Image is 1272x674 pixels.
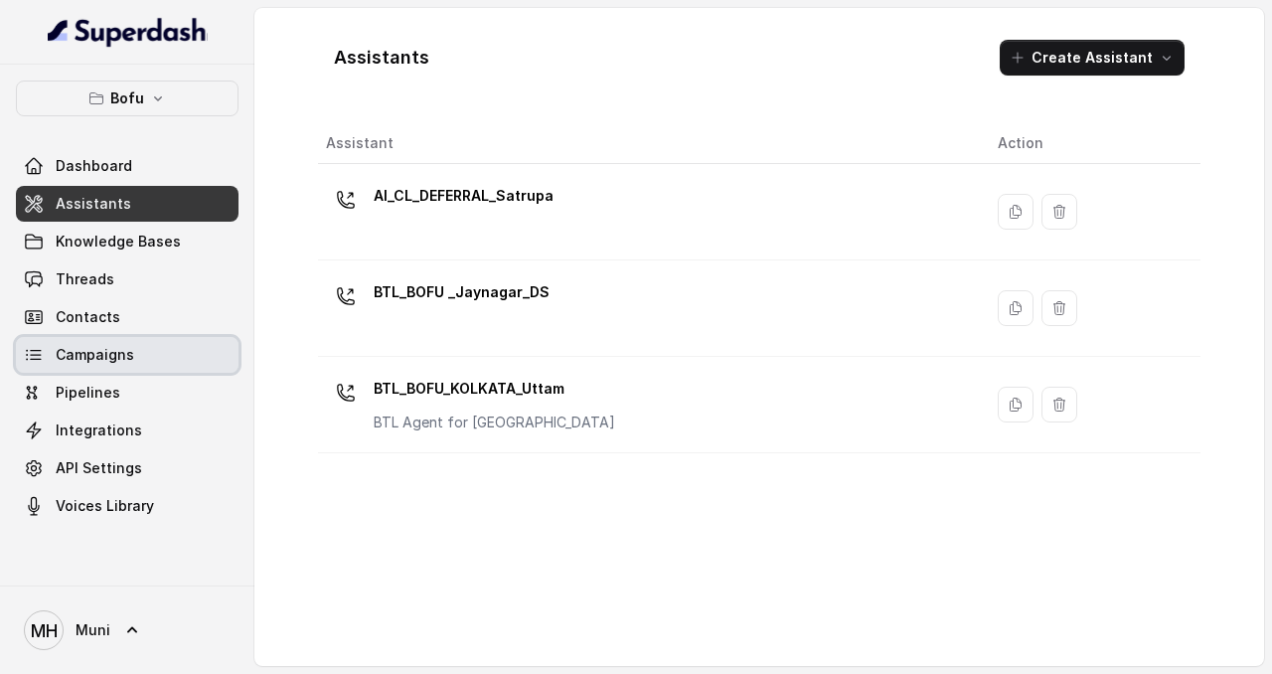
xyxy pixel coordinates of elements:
a: Dashboard [16,148,238,184]
a: Knowledge Bases [16,224,238,259]
p: AI_CL_DEFERRAL_Satrupa [374,180,554,212]
span: Voices Library [56,496,154,516]
span: Threads [56,269,114,289]
th: Action [982,123,1200,164]
th: Assistant [318,123,982,164]
p: Bofu [110,86,144,110]
span: Campaigns [56,345,134,365]
span: Integrations [56,421,142,440]
a: Contacts [16,299,238,335]
a: Muni [16,602,238,658]
button: Create Assistant [1000,40,1185,76]
a: Voices Library [16,488,238,524]
span: API Settings [56,458,142,478]
span: Knowledge Bases [56,232,181,252]
span: Assistants [56,194,131,214]
a: Pipelines [16,375,238,411]
span: Dashboard [56,156,132,176]
a: Threads [16,261,238,297]
a: API Settings [16,450,238,486]
text: MH [31,620,58,641]
a: Integrations [16,413,238,448]
span: Contacts [56,307,120,327]
span: Pipelines [56,383,120,403]
a: Campaigns [16,337,238,373]
p: BTL Agent for [GEOGRAPHIC_DATA] [374,413,615,432]
p: BTL_BOFU_KOLKATA_Uttam [374,373,615,405]
span: Muni [76,620,110,640]
p: BTL_BOFU _Jaynagar_DS [374,276,550,308]
button: Bofu [16,81,238,116]
img: light.svg [48,16,208,48]
h1: Assistants [334,42,429,74]
a: Assistants [16,186,238,222]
